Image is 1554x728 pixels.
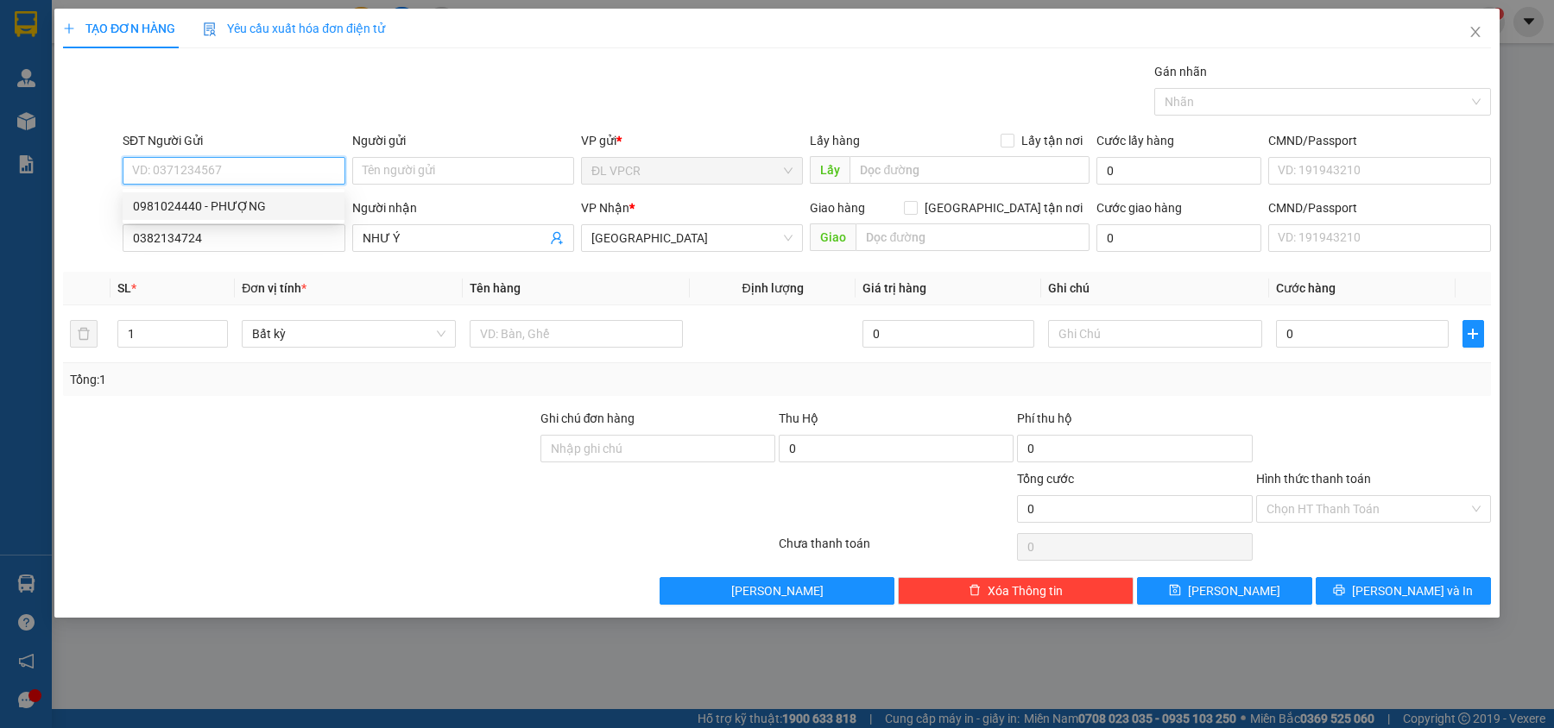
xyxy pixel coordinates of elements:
[1316,577,1491,605] button: printer[PERSON_NAME] và In
[203,22,217,36] img: icon
[810,223,856,251] span: Giao
[1096,157,1261,185] input: Cước lấy hàng
[1096,224,1261,252] input: Cước giao hàng
[203,22,385,35] span: Yêu cầu xuất hóa đơn điện tử
[581,201,629,215] span: VP Nhận
[133,197,334,216] div: 0981024440 - PHƯỢNG
[850,156,1090,184] input: Dọc đường
[862,320,1035,348] input: 0
[777,534,1015,564] div: Chưa thanh toán
[1268,198,1490,217] div: CMND/Passport
[1014,131,1090,150] span: Lấy tận nơi
[810,134,860,147] span: Lấy hàng
[742,281,803,295] span: Định lượng
[352,131,574,150] div: Người gửi
[1276,281,1336,295] span: Cước hàng
[1333,584,1345,598] span: printer
[779,411,818,425] span: Thu Hộ
[1256,472,1371,486] label: Hình thức thanh toán
[70,370,600,389] div: Tổng: 1
[123,131,344,150] div: SĐT Người Gửi
[352,198,574,217] div: Người nhận
[581,131,803,150] div: VP gửi
[1154,65,1207,78] label: Gán nhãn
[123,192,344,220] div: 0981024440 - PHƯỢNG
[969,584,981,598] span: delete
[862,281,926,295] span: Giá trị hàng
[1352,581,1473,600] span: [PERSON_NAME] và In
[591,158,793,184] span: ĐL VPCR
[540,435,775,462] input: Ghi chú đơn hàng
[470,281,521,295] span: Tên hàng
[898,577,1133,605] button: deleteXóa Thông tin
[470,320,684,348] input: VD: Bàn, Ghế
[1017,409,1252,435] div: Phí thu hộ
[1451,9,1500,57] button: Close
[988,581,1063,600] span: Xóa Thông tin
[660,577,894,605] button: [PERSON_NAME]
[550,231,564,245] span: user-add
[810,156,850,184] span: Lấy
[1462,320,1484,348] button: plus
[1188,581,1280,600] span: [PERSON_NAME]
[810,201,865,215] span: Giao hàng
[252,321,445,347] span: Bất kỳ
[1096,201,1182,215] label: Cước giao hàng
[731,581,824,600] span: [PERSON_NAME]
[1017,472,1074,486] span: Tổng cước
[540,411,635,425] label: Ghi chú đơn hàng
[856,223,1090,251] input: Dọc đường
[918,198,1090,217] span: [GEOGRAPHIC_DATA] tận nơi
[1268,131,1490,150] div: CMND/Passport
[1169,584,1181,598] span: save
[1041,272,1269,305] th: Ghi chú
[242,281,306,295] span: Đơn vị tính
[117,281,131,295] span: SL
[1096,134,1174,147] label: Cước lấy hàng
[1048,320,1262,348] input: Ghi Chú
[1469,25,1482,39] span: close
[63,22,175,35] span: TẠO ĐƠN HÀNG
[591,225,793,251] span: ĐL Quận 5
[70,320,98,348] button: delete
[1137,577,1312,605] button: save[PERSON_NAME]
[1463,327,1483,341] span: plus
[63,22,75,35] span: plus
